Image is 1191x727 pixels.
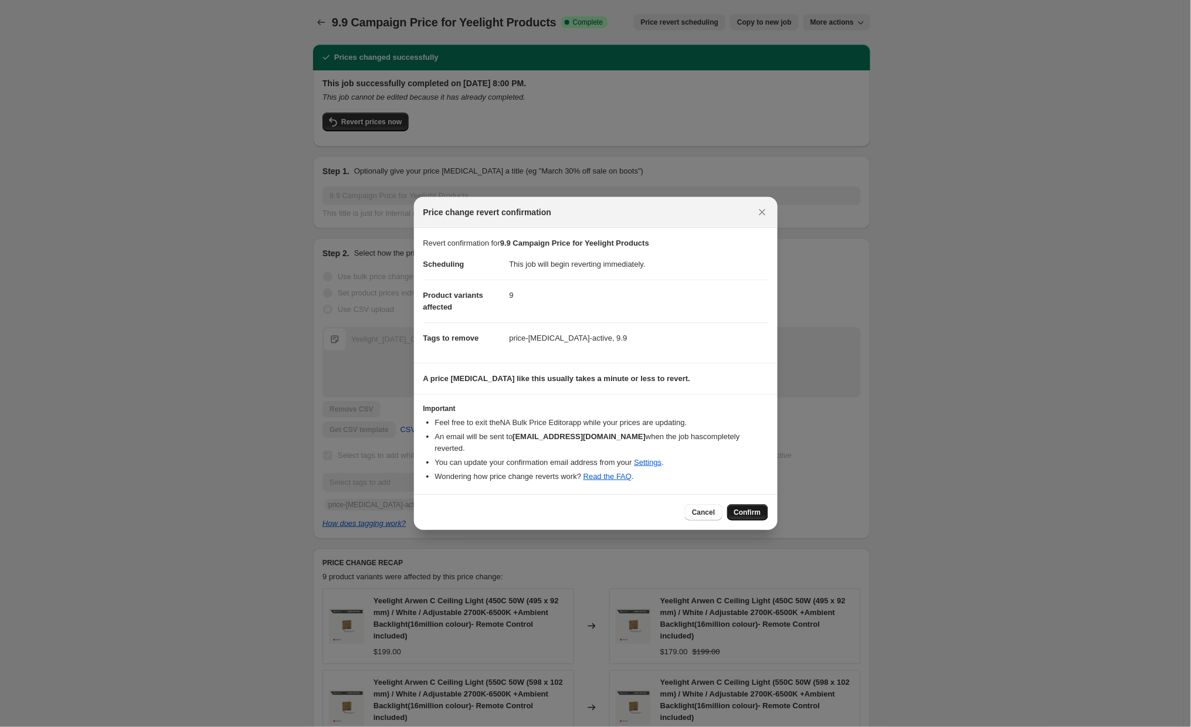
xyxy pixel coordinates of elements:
b: 9.9 Campaign Price for Yeelight Products [500,239,649,247]
span: Cancel [692,508,715,517]
dd: 9 [510,280,768,311]
p: Revert confirmation for [423,237,768,249]
span: Tags to remove [423,334,479,342]
b: [EMAIL_ADDRESS][DOMAIN_NAME] [513,432,646,441]
span: Confirm [734,508,761,517]
a: Settings [634,458,661,467]
a: Read the FAQ [583,472,632,481]
h3: Important [423,404,768,413]
button: Confirm [727,504,768,521]
li: Feel free to exit the NA Bulk Price Editor app while your prices are updating. [435,417,768,429]
button: Close [754,204,771,220]
button: Cancel [685,504,722,521]
b: A price [MEDICAL_DATA] like this usually takes a minute or less to revert. [423,374,691,383]
span: Scheduling [423,260,464,269]
dd: price-[MEDICAL_DATA]-active, 9.9 [510,322,768,354]
li: An email will be sent to when the job has completely reverted . [435,431,768,454]
li: You can update your confirmation email address from your . [435,457,768,468]
span: Product variants affected [423,291,484,311]
dd: This job will begin reverting immediately. [510,249,768,280]
li: Wondering how price change reverts work? . [435,471,768,483]
span: Price change revert confirmation [423,206,552,218]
